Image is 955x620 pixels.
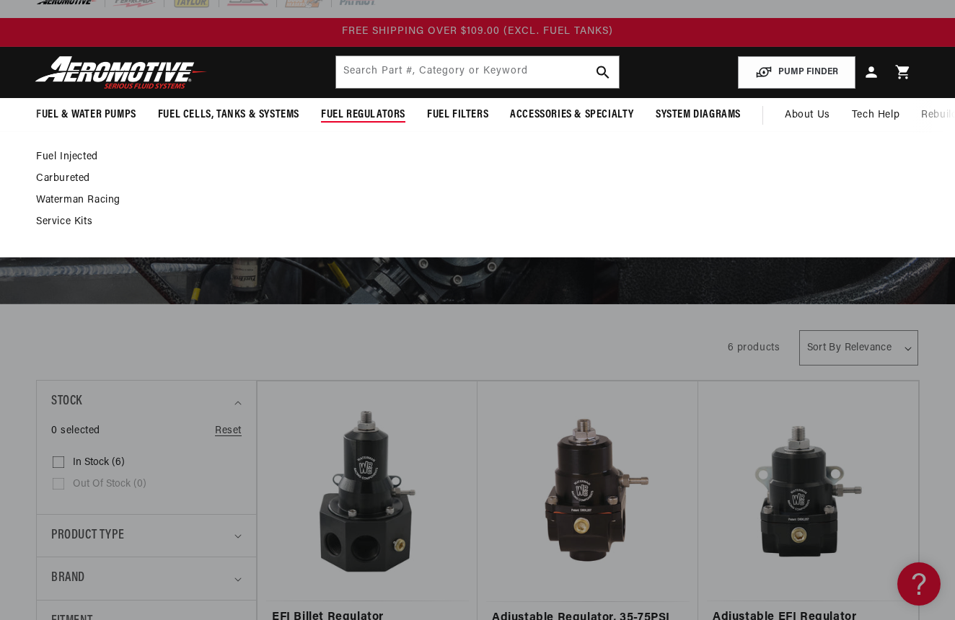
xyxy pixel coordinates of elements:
[73,456,125,469] span: In stock (6)
[51,568,85,589] span: Brand
[147,98,310,132] summary: Fuel Cells, Tanks & Systems
[73,478,146,491] span: Out of stock (0)
[51,515,242,557] summary: Product type (0 selected)
[321,107,405,123] span: Fuel Regulators
[36,107,136,123] span: Fuel & Water Pumps
[31,56,211,89] img: Aeromotive
[36,194,905,207] a: Waterman Racing
[25,98,147,132] summary: Fuel & Water Pumps
[499,98,645,132] summary: Accessories & Specialty
[656,107,741,123] span: System Diagrams
[336,56,620,88] input: Search by Part Number, Category or Keyword
[310,98,416,132] summary: Fuel Regulators
[51,423,100,439] span: 0 selected
[416,98,499,132] summary: Fuel Filters
[728,342,780,353] span: 6 products
[852,107,899,123] span: Tech Help
[738,56,855,89] button: PUMP FINDER
[36,172,905,185] a: Carbureted
[51,526,124,546] span: Product type
[510,107,634,123] span: Accessories & Specialty
[587,56,619,88] button: search button
[51,391,82,412] span: Stock
[841,98,910,133] summary: Tech Help
[158,107,299,123] span: Fuel Cells, Tanks & Systems
[51,381,242,423] summary: Stock (0 selected)
[342,26,613,37] span: FREE SHIPPING OVER $109.00 (EXCL. FUEL TANKS)
[785,110,830,120] span: About Us
[51,557,242,600] summary: Brand (0 selected)
[427,107,488,123] span: Fuel Filters
[774,98,841,133] a: About Us
[645,98,752,132] summary: System Diagrams
[36,151,905,164] a: Fuel Injected
[215,423,242,439] a: Reset
[36,216,905,229] a: Service Kits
